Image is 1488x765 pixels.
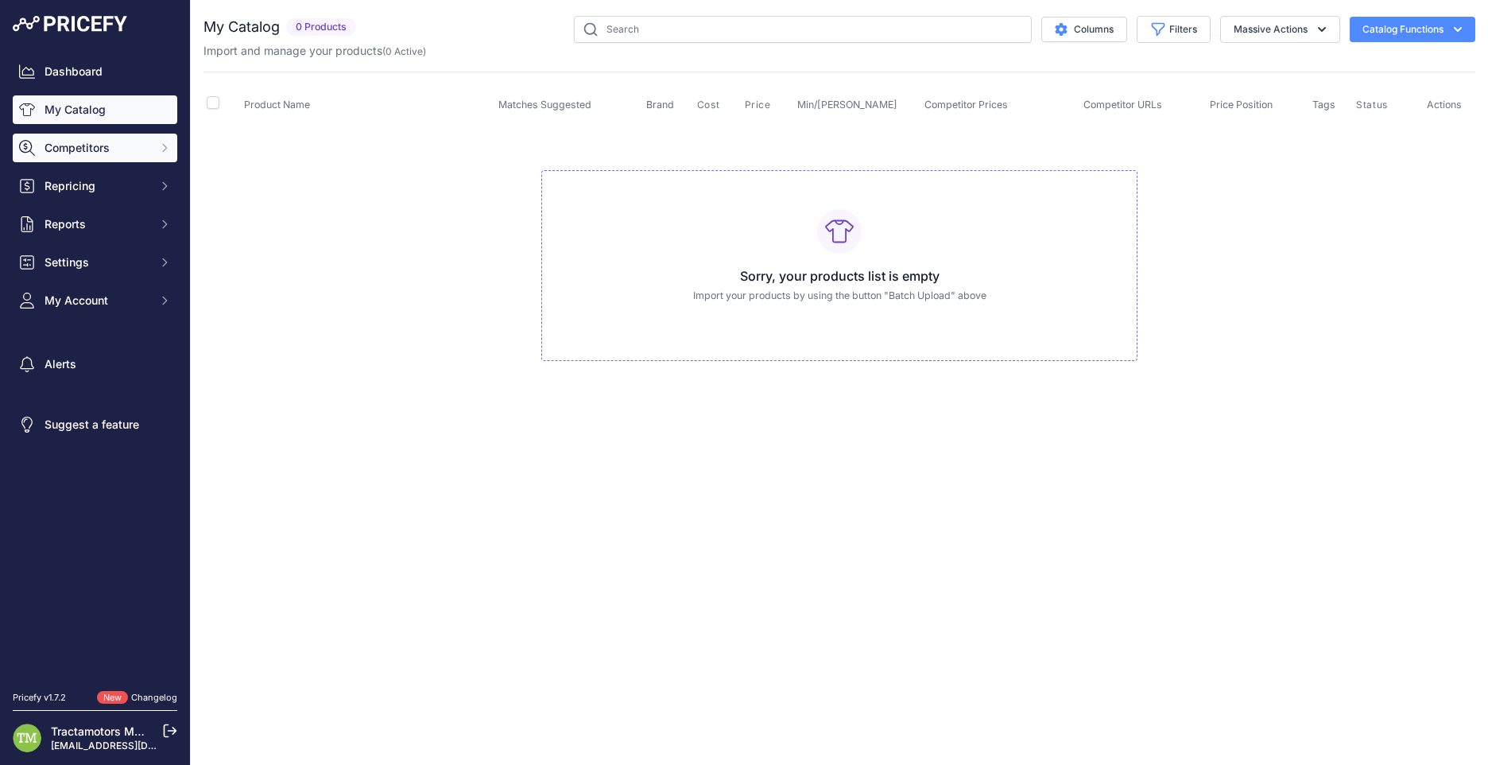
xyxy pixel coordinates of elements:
span: 0 Products [286,18,356,37]
button: Massive Actions [1220,16,1340,43]
a: Suggest a feature [13,410,177,439]
span: Brand [646,99,674,111]
button: My Account [13,286,177,315]
p: Import your products by using the button "Batch Upload" above [555,289,1124,304]
a: Dashboard [13,57,177,86]
a: Tractamotors Marketing [51,724,178,738]
span: Product Name [244,99,310,111]
div: Pricefy v1.7.2 [13,691,66,705]
a: [EMAIL_ADDRESS][DOMAIN_NAME] [51,740,217,751]
span: Repricing [45,178,149,194]
button: Competitors [13,134,177,162]
span: Competitor Prices [924,99,1008,111]
span: ( ) [382,45,426,57]
h3: Sorry, your products list is empty [555,266,1124,285]
span: New [97,691,128,705]
span: Competitor URLs [1083,99,1162,111]
button: Settings [13,248,177,277]
button: Status [1356,99,1391,111]
span: Price Position [1210,99,1273,111]
h2: My Catalog [203,16,280,38]
a: 0 Active [386,45,423,57]
a: Changelog [131,692,177,703]
span: My Account [45,293,149,309]
input: Search [574,16,1032,43]
button: Price [745,99,774,111]
img: Pricefy Logo [13,16,127,32]
span: Min/[PERSON_NAME] [797,99,897,111]
p: Import and manage your products [203,43,426,59]
span: Actions [1427,99,1462,111]
nav: Sidebar [13,57,177,672]
span: Price [745,99,771,111]
span: Matches Suggested [498,99,591,111]
a: Alerts [13,350,177,379]
button: Filters [1137,16,1211,43]
span: Settings [45,254,149,270]
button: Columns [1041,17,1127,42]
span: Tags [1312,99,1335,111]
span: Status [1356,99,1388,111]
button: Cost [697,99,723,111]
button: Repricing [13,172,177,200]
span: Competitors [45,140,149,156]
a: My Catalog [13,95,177,124]
button: Reports [13,210,177,239]
button: Catalog Functions [1350,17,1475,42]
span: Reports [45,216,149,232]
span: Cost [697,99,719,111]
